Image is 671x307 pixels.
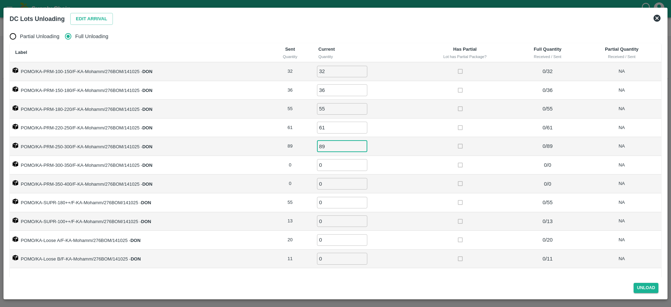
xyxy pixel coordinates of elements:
[13,86,18,92] img: box
[142,125,152,130] strong: DON
[582,62,662,81] td: NA
[317,234,367,246] input: 0
[142,107,152,112] strong: DON
[142,88,152,93] strong: DON
[267,212,313,231] td: 13
[317,178,367,190] input: 0
[317,197,367,208] input: 0
[10,174,267,193] td: POMO/KA-PRM-350-400/F-KA-Mohamm/276BOM/141025 -
[582,231,662,250] td: NA
[13,217,18,223] img: box
[516,105,579,113] p: 0 / 55
[453,47,477,52] b: Has Partial
[13,180,18,186] img: box
[516,67,579,75] p: 0 / 32
[516,217,579,225] p: 0 / 13
[10,156,267,175] td: POMO/KA-PRM-300-350/F-KA-Mohamm/276BOM/141025 -
[516,199,579,206] p: 0 / 55
[141,200,151,205] strong: DON
[13,199,18,204] img: box
[317,159,367,171] input: 0
[516,255,579,263] p: 0 / 11
[142,69,152,74] strong: DON
[582,137,662,156] td: NA
[13,143,18,148] img: box
[317,141,367,152] input: 0
[130,238,140,243] strong: DON
[13,105,18,111] img: box
[317,84,367,96] input: 0
[516,161,579,169] p: 0 / 0
[634,283,659,293] button: Unload
[267,156,313,175] td: 0
[10,250,267,269] td: POMO/KA-Loose B/F-KA-Mohamm/276BOM/141025 -
[10,231,267,250] td: POMO/KA-Loose A/F-KA-Mohamm/276BOM/141025 -
[588,53,656,60] div: Received / Sent
[10,137,267,156] td: POMO/KA-PRM-250-300/F-KA-Mohamm/276BOM/141025 -
[534,47,561,52] b: Full Quantity
[318,53,411,60] div: Quantity
[267,137,313,156] td: 89
[605,47,638,52] b: Partial Quantity
[516,142,579,150] p: 0 / 89
[317,66,367,77] input: 0
[267,231,313,250] td: 20
[317,215,367,227] input: 0
[267,81,313,100] td: 36
[582,156,662,175] td: NA
[516,124,579,131] p: 0 / 61
[582,119,662,137] td: NA
[131,256,141,262] strong: DON
[519,53,576,60] div: Received / Sent
[516,180,579,188] p: 0 / 0
[267,62,313,81] td: 32
[142,144,152,149] strong: DON
[582,81,662,100] td: NA
[15,50,27,55] b: Label
[582,212,662,231] td: NA
[13,161,18,167] img: box
[10,15,65,22] b: DC Lots Unloading
[13,255,18,260] img: box
[10,81,267,100] td: POMO/KA-PRM-150-180/F-KA-Mohamm/276BOM/141025 -
[516,86,579,94] p: 0 / 36
[582,193,662,212] td: NA
[142,163,152,168] strong: DON
[267,250,313,269] td: 11
[10,100,267,119] td: POMO/KA-PRM-180-220/F-KA-Mohamm/276BOM/141025 -
[20,33,59,40] span: Partial Unloading
[10,193,267,212] td: POMO/KA-SUPR-180++/F-KA-Mohamm/276BOM/141025 -
[267,119,313,137] td: 61
[13,67,18,73] img: box
[423,53,508,60] div: Lot has Partial Package?
[285,47,295,52] b: Sent
[582,250,662,269] td: NA
[317,103,367,115] input: 0
[582,100,662,119] td: NA
[582,174,662,193] td: NA
[267,174,313,193] td: 0
[10,119,267,137] td: POMO/KA-PRM-220-250/F-KA-Mohamm/276BOM/141025 -
[75,33,108,40] span: Full Unloading
[317,253,367,264] input: 0
[267,193,313,212] td: 55
[13,124,18,129] img: box
[10,212,267,231] td: POMO/KA-SUPR-100++/F-KA-Mohamm/276BOM/141025 -
[318,47,335,52] b: Current
[13,236,18,242] img: box
[273,53,307,60] div: Quantity
[10,62,267,81] td: POMO/KA-PRM-100-150/F-KA-Mohamm/276BOM/141025 -
[267,100,313,119] td: 55
[142,181,152,187] strong: DON
[317,122,367,133] input: 0
[516,236,579,244] p: 0 / 20
[141,219,151,224] strong: DON
[70,13,113,25] button: Edit Arrival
